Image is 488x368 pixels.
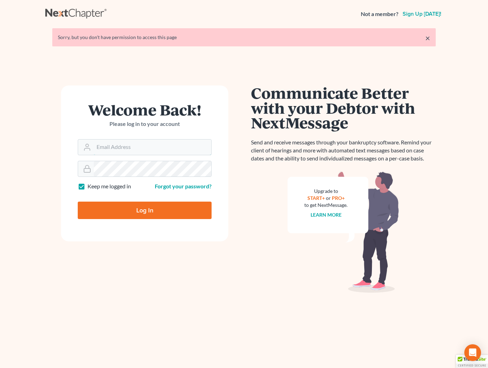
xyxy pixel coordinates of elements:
h1: Welcome Back! [78,102,212,117]
a: Forgot your password? [155,183,212,189]
div: Sorry, but you don't have permission to access this page [58,34,430,41]
p: Please log in to your account [78,120,212,128]
input: Log In [78,202,212,219]
a: Learn more [311,212,342,218]
a: START+ [307,195,325,201]
p: Send and receive messages through your bankruptcy software. Remind your client of hearings and mo... [251,138,436,163]
strong: Not a member? [361,10,398,18]
a: PRO+ [332,195,345,201]
a: Sign up [DATE]! [401,11,443,17]
div: Upgrade to [304,188,348,195]
div: to get NextMessage. [304,202,348,209]
input: Email Address [94,140,211,155]
img: nextmessage_bg-59042aed3d76b12b5cd301f8e5b87938c9018125f34e5fa2b7a6b67550977c72.svg [288,171,399,293]
a: × [425,34,430,42]
div: Open Intercom Messenger [464,344,481,361]
label: Keep me logged in [87,182,131,190]
div: TrustedSite Certified [456,355,488,368]
span: or [326,195,331,201]
h1: Communicate Better with your Debtor with NextMessage [251,85,436,130]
